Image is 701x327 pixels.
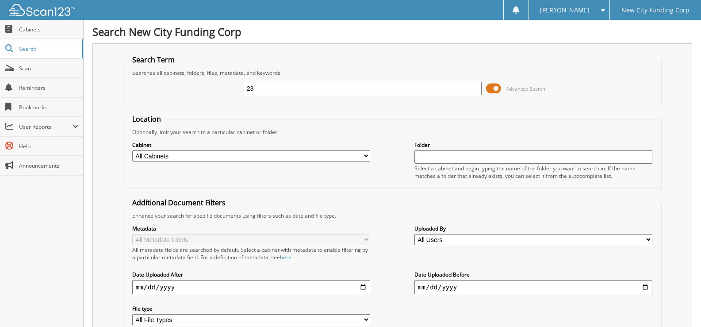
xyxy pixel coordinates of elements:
span: Scan [19,65,79,72]
input: start [132,280,370,294]
span: Help [19,142,79,150]
div: All metadata fields are searched by default. Select a cabinet with metadata to enable filtering b... [132,246,370,261]
label: Cabinet [132,141,370,149]
div: Enhance your search for specific documents using filters such as date and file type. [128,212,657,219]
span: Cabinets [19,26,79,33]
iframe: Chat Widget [657,285,701,327]
label: Folder [414,141,652,149]
label: File type [132,305,370,312]
span: Reminders [19,84,79,92]
legend: Location [128,114,165,124]
h1: Search New City Funding Corp [92,24,692,39]
span: Announcements [19,162,79,169]
span: Advanced Search [506,85,545,92]
label: Metadata [132,225,370,232]
a: here [280,254,291,261]
legend: Additional Document Filters [128,198,230,208]
div: Optionally limit your search to a particular cabinet or folder [128,128,657,136]
img: scan123-logo-white.svg [9,4,75,16]
input: end [414,280,652,294]
legend: Search Term [128,55,179,65]
span: [PERSON_NAME] [540,8,590,13]
label: Uploaded By [414,225,652,232]
span: New City Funding Corp [621,8,690,13]
div: Searches all cabinets, folders, files, metadata, and keywords [128,69,657,77]
div: Select a cabinet and begin typing the name of the folder you want to search in. If the name match... [414,165,652,180]
span: Search [19,45,77,53]
label: Date Uploaded Before [414,271,652,278]
span: Bookmarks [19,104,79,111]
label: Date Uploaded After [132,271,370,278]
span: User Reports [19,123,73,131]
